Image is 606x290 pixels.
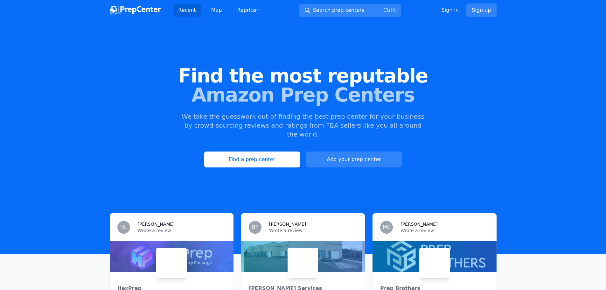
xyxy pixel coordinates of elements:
span: HL [120,225,127,230]
span: BF [252,225,258,230]
span: Find the most reputable [10,66,596,85]
a: Recent [173,4,201,17]
a: Find a prep center [204,152,300,167]
img: Prep Brothers [421,249,449,277]
kbd: Ctrl [383,7,392,13]
a: Sign in [442,6,459,14]
a: Repricer [232,4,264,17]
p: Wrote a review [401,227,489,234]
p: We take the guesswork out of finding the best prep center for your business by crowd-sourcing rev... [181,112,425,139]
span: MC [383,225,391,230]
img: HexPrep [157,249,185,277]
button: Search prep centersCtrlK [299,4,401,17]
span: Search prep centers [313,6,364,14]
p: Wrote a review [138,227,226,234]
a: Add your prep center [306,152,402,167]
a: Map [206,4,227,17]
h3: [PERSON_NAME] [138,221,175,227]
a: Sign up [466,4,496,17]
kbd: K [392,7,396,13]
img: PrepCenter [110,6,161,15]
h3: [PERSON_NAME] [401,221,437,227]
p: Wrote a review [269,227,357,234]
h3: [PERSON_NAME] [269,221,306,227]
img: McKenzie Services [289,249,317,277]
span: Amazon Prep Centers [10,85,596,104]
